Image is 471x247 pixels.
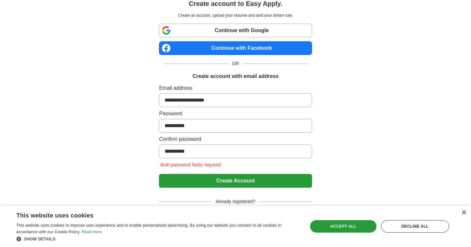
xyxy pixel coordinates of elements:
[228,60,243,67] span: OR
[310,220,376,233] div: Accept all
[159,24,312,37] a: Continue with Google
[159,84,312,92] label: Email address
[192,72,278,80] h1: Create account with email address
[381,220,449,233] div: Decline all
[461,210,466,215] div: Close
[212,198,259,205] span: Already registered?
[16,223,281,234] span: This website uses cookies to improve user experience and to enable personalised advertising. By u...
[159,162,222,167] span: Both password fields required
[24,237,56,241] span: Show details
[16,210,283,219] div: This website uses cookies
[159,41,312,55] a: Continue with Facebook
[159,174,312,188] button: Create Account
[160,12,310,18] p: Create an account, upload your resume and land your dream role.
[82,230,102,234] a: Read more, opens a new window
[159,135,312,143] label: Confirm password
[159,110,312,118] label: Password
[16,236,299,242] div: Show details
